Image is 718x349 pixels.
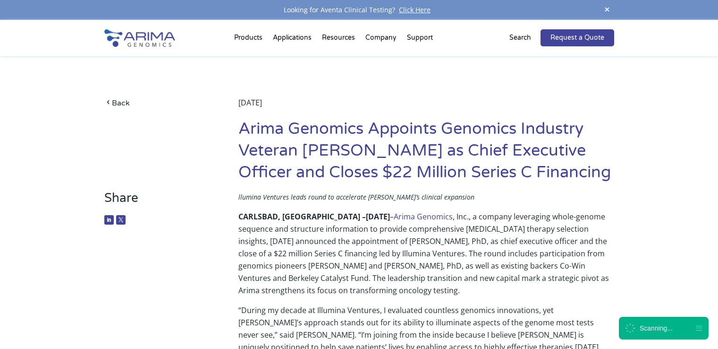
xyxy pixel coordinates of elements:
[509,32,531,44] p: Search
[104,191,211,213] h3: Share
[104,4,614,16] div: Looking for Aventa Clinical Testing?
[238,210,614,304] p: – , Inc., a company leveraging whole-genome sequence and structure information to provide compreh...
[541,29,614,46] a: Request a Quote
[238,118,614,191] h1: Arima Genomics Appoints Genomics Industry Veteran [PERSON_NAME] as Chief Executive Officer and Cl...
[104,96,211,109] a: Back
[238,211,366,222] b: CARLSBAD, [GEOGRAPHIC_DATA] –
[395,5,434,14] a: Click Here
[366,211,390,222] b: [DATE]
[394,211,453,222] a: Arima Genomics
[238,96,614,118] div: [DATE]
[238,192,474,201] span: llumina Ventures leads round to accelerate [PERSON_NAME]’s clinical expansion
[104,29,175,47] img: Arima-Genomics-logo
